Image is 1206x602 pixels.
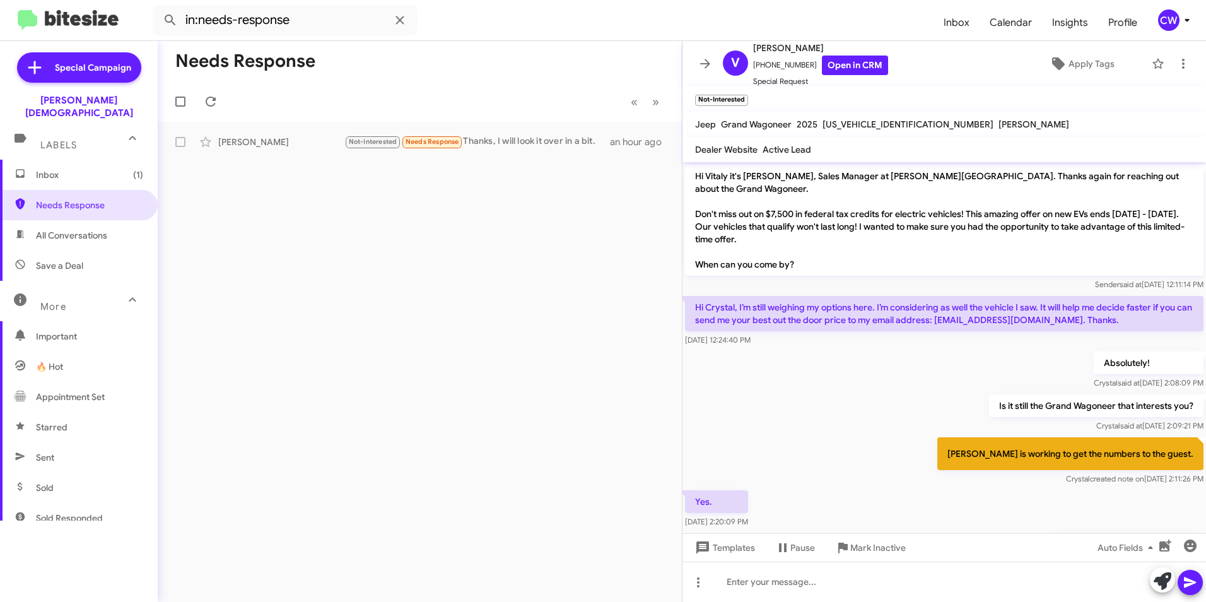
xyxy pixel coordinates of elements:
[1017,52,1145,75] button: Apply Tags
[753,75,888,88] span: Special Request
[40,301,66,312] span: More
[695,95,748,106] small: Not-Interested
[765,536,825,559] button: Pause
[937,437,1203,470] p: [PERSON_NAME] is working to get the numbers to the guest.
[36,168,143,181] span: Inbox
[631,94,638,110] span: «
[36,330,143,343] span: Important
[1120,421,1142,430] span: said at
[36,199,143,211] span: Needs Response
[36,360,63,373] span: 🔥 Hot
[685,165,1203,276] p: Hi Vitaly it's [PERSON_NAME], Sales Manager at [PERSON_NAME][GEOGRAPHIC_DATA]. Thanks again for r...
[822,56,888,75] a: Open in CRM
[645,89,667,115] button: Next
[685,335,751,345] span: [DATE] 12:24:40 PM
[133,168,143,181] span: (1)
[721,119,792,130] span: Grand Wagoneer
[1120,280,1142,289] span: said at
[55,61,131,74] span: Special Campaign
[1066,474,1203,483] span: Crystal [DATE] 2:11:26 PM
[797,119,817,130] span: 2025
[610,136,672,148] div: an hour ago
[1118,378,1140,387] span: said at
[17,52,141,83] a: Special Campaign
[1087,536,1168,559] button: Auto Fields
[823,119,993,130] span: [US_VEHICLE_IDENTIFICATION_NUMBER]
[693,536,755,559] span: Templates
[934,4,980,41] a: Inbox
[175,51,315,71] h1: Needs Response
[1042,4,1098,41] a: Insights
[685,490,748,513] p: Yes.
[1094,378,1203,387] span: Crystal [DATE] 2:08:09 PM
[1068,52,1115,75] span: Apply Tags
[989,394,1203,417] p: Is it still the Grand Wagoneer that interests you?
[36,451,54,464] span: Sent
[685,296,1203,331] p: Hi Crystal, I’m still weighing my options here. I’m considering as well the vehicle I saw. It wil...
[1094,351,1203,374] p: Absolutely!
[753,40,888,56] span: [PERSON_NAME]
[624,89,667,115] nav: Page navigation example
[1095,280,1203,289] span: Sender [DATE] 12:11:14 PM
[695,119,716,130] span: Jeep
[1147,9,1192,31] button: CW
[36,229,107,242] span: All Conversations
[36,421,67,434] span: Starred
[682,536,765,559] button: Templates
[980,4,1042,41] a: Calendar
[218,136,344,148] div: [PERSON_NAME]
[36,391,105,403] span: Appointment Set
[763,144,811,155] span: Active Lead
[695,144,758,155] span: Dealer Website
[825,536,916,559] button: Mark Inactive
[1096,421,1203,430] span: Crystal [DATE] 2:09:21 PM
[1158,9,1180,31] div: CW
[685,517,748,526] span: [DATE] 2:20:09 PM
[652,94,659,110] span: »
[1098,536,1158,559] span: Auto Fields
[1098,4,1147,41] a: Profile
[731,53,740,73] span: V
[406,138,459,146] span: Needs Response
[36,481,54,494] span: Sold
[998,119,1069,130] span: [PERSON_NAME]
[623,89,645,115] button: Previous
[40,139,77,151] span: Labels
[153,5,418,35] input: Search
[753,56,888,75] span: [PHONE_NUMBER]
[36,512,103,524] span: Sold Responded
[1090,474,1144,483] span: created note on
[36,259,83,272] span: Save a Deal
[790,536,815,559] span: Pause
[349,138,397,146] span: Not-Interested
[850,536,906,559] span: Mark Inactive
[344,134,610,149] div: Thanks, I will look it over in a bit.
